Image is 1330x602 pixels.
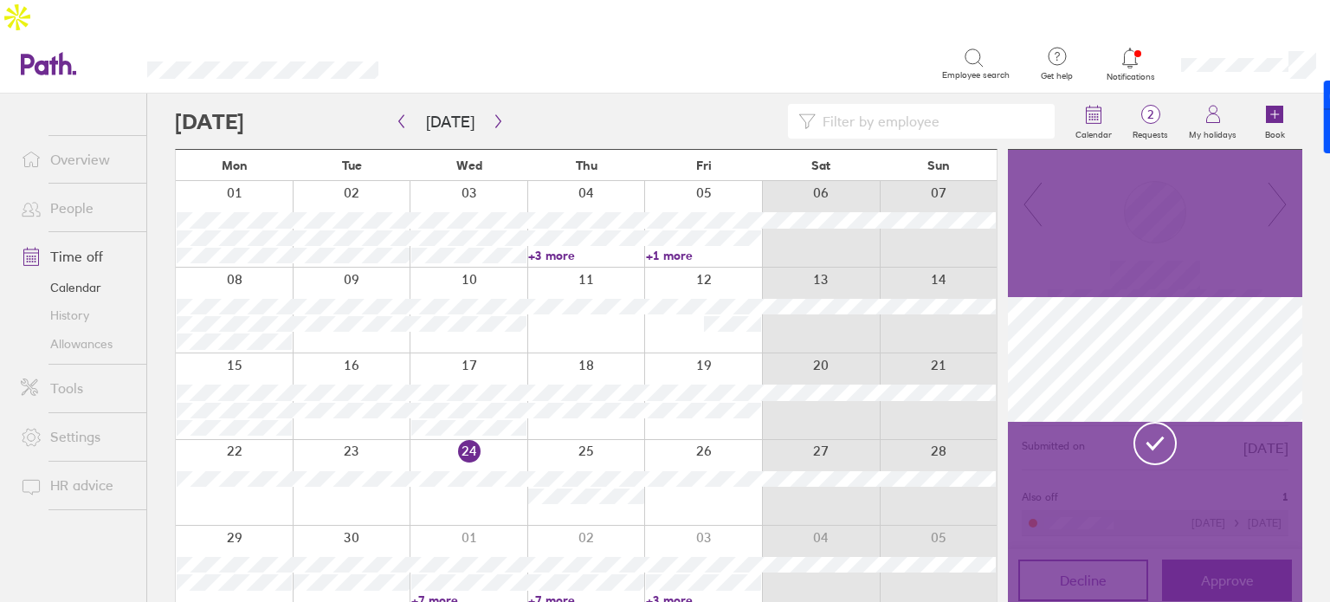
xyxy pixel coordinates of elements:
[7,420,146,455] a: Settings
[927,159,950,172] span: Sun
[456,159,482,172] span: Wed
[1102,46,1159,82] a: Notifications
[576,159,597,172] span: Thu
[1065,94,1122,149] a: Calendar
[7,330,146,358] a: Allowances
[696,159,712,172] span: Fri
[1065,125,1122,140] label: Calendar
[425,56,469,72] div: Search
[7,274,146,301] a: Calendar
[528,248,643,263] a: +3 more
[942,70,1010,81] span: Employee search
[811,159,830,172] span: Sat
[1255,125,1295,140] label: Book
[1247,94,1302,149] a: Book
[7,301,146,329] a: History
[646,248,761,263] a: +1 more
[222,159,248,172] span: Mon
[1102,72,1159,82] span: Notifications
[412,107,488,136] button: [DATE]
[342,159,362,172] span: Tue
[1122,125,1178,140] label: Requests
[1178,125,1247,140] label: My holidays
[1122,94,1178,149] a: 2Requests
[1178,94,1247,149] a: My holidays
[7,372,146,406] a: Tools
[7,142,146,177] a: Overview
[7,469,146,503] a: HR advice
[7,239,146,274] a: Time off
[1029,71,1085,81] span: Get help
[7,191,146,225] a: People
[1122,107,1178,121] span: 2
[816,105,1044,138] input: Filter by employee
